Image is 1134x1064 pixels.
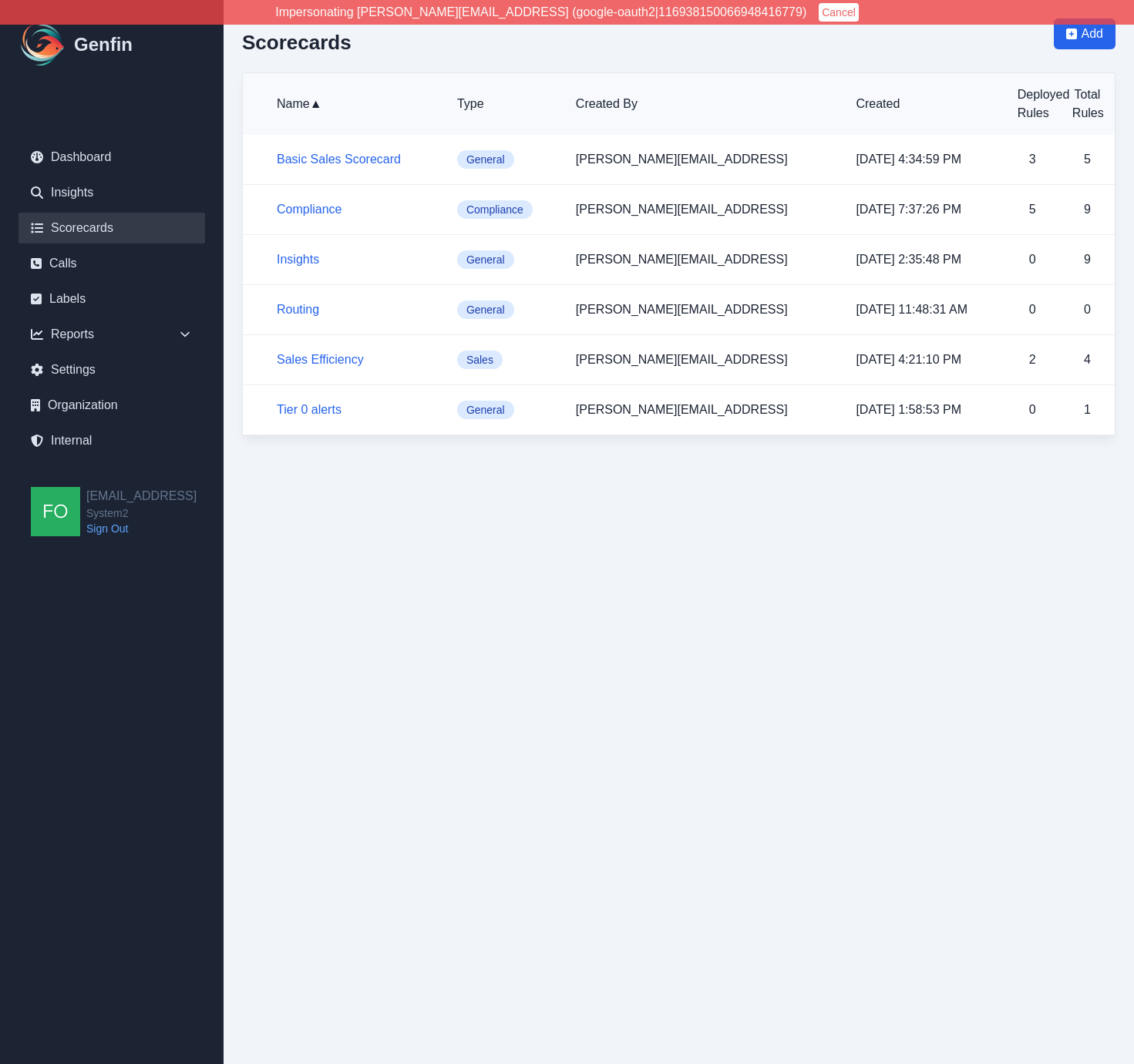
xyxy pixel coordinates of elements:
th: Name ▲ [243,73,445,135]
p: [PERSON_NAME][EMAIL_ADDRESS] [576,200,832,219]
h2: [EMAIL_ADDRESS] [86,487,197,505]
p: [DATE] 7:37:26 PM [856,200,992,219]
p: 3 [1018,150,1048,169]
p: 0 [1018,300,1048,319]
p: 0 [1018,250,1048,269]
p: 9 [1072,250,1102,269]
span: Add [1082,25,1103,43]
button: Cancel [819,3,859,22]
span: General [457,300,514,319]
p: 0 [1018,401,1048,419]
p: [PERSON_NAME][EMAIL_ADDRESS] [576,300,832,319]
p: [DATE] 4:21:10 PM [856,351,992,369]
p: [DATE] 4:34:59 PM [856,150,992,169]
span: General [457,250,514,269]
th: Created [843,73,1004,135]
a: Scorecards [19,213,205,243]
a: Settings [19,354,205,385]
th: Deployed Rules [1005,73,1060,135]
a: Labels [19,284,205,314]
p: 0 [1072,300,1102,319]
a: Internal [19,425,205,456]
a: Tier 0 alerts [277,403,342,416]
h1: Genfin [74,32,133,57]
p: 5 [1072,150,1102,169]
a: Add [1054,18,1115,72]
th: Total Rules [1060,73,1115,135]
a: Organization [19,390,205,421]
p: [PERSON_NAME][EMAIL_ADDRESS] [576,250,832,269]
a: Calls [19,248,205,279]
p: [PERSON_NAME][EMAIL_ADDRESS] [576,150,832,169]
p: [DATE] 2:35:48 PM [856,250,992,269]
p: [PERSON_NAME][EMAIL_ADDRESS] [576,401,832,419]
a: Basic Sales Scorecard [277,153,401,166]
a: Sign Out [86,521,197,536]
a: Insights [277,253,319,266]
a: Compliance [277,203,342,216]
div: Reports [19,319,205,350]
img: founders@genfin.ai [31,487,80,536]
p: [DATE] 1:58:53 PM [856,401,992,419]
span: General [457,401,514,419]
p: 2 [1018,351,1048,369]
span: Sales [457,351,503,369]
p: 9 [1072,200,1102,219]
a: Dashboard [19,142,205,173]
img: Logo [19,20,68,69]
p: 5 [1018,200,1048,219]
h2: Scorecards [242,31,352,54]
span: General [457,150,514,169]
p: 1 [1072,401,1102,419]
p: [PERSON_NAME][EMAIL_ADDRESS] [576,351,832,369]
th: Type [445,73,564,135]
th: Created By [564,73,844,135]
span: System2 [86,505,197,521]
a: Sales Efficiency [277,353,364,366]
p: 4 [1072,351,1102,369]
p: [DATE] 11:48:31 AM [856,300,992,319]
a: Insights [19,177,205,208]
span: Compliance [457,200,533,219]
a: Routing [277,303,319,316]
